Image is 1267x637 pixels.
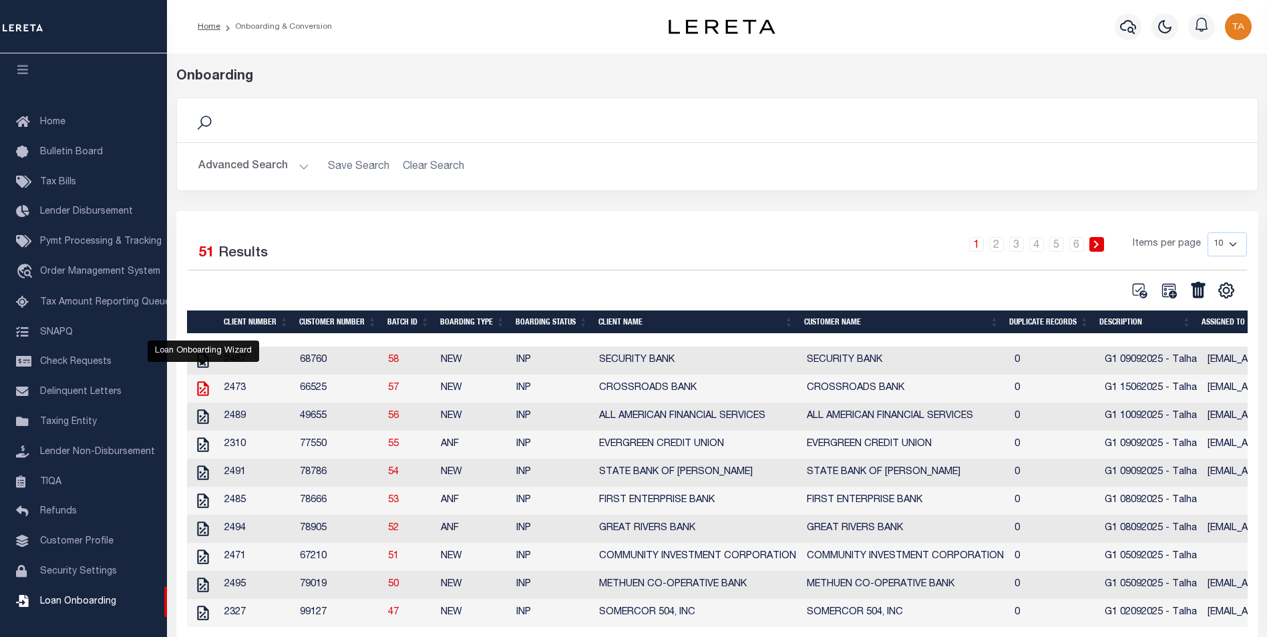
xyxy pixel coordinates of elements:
[220,21,332,33] li: Onboarding & Conversion
[801,543,1009,571] td: COMMUNITY INVESTMENT CORPORATION
[510,310,593,333] th: Boarding Status: activate to sort column ascending
[594,403,801,431] td: ALL AMERICAN FINANCIAL SERVICES
[435,403,511,431] td: NEW
[219,431,295,459] td: 2310
[295,599,383,627] td: 99127
[801,459,1009,487] td: STATE BANK OF [PERSON_NAME]
[40,567,117,576] span: Security Settings
[435,599,511,627] td: NEW
[40,207,133,216] span: Lender Disbursement
[435,431,511,459] td: ANF
[1009,347,1099,375] td: 0
[801,375,1009,403] td: CROSSROADS BANK
[969,237,984,252] a: 1
[511,347,594,375] td: INP
[511,599,594,627] td: INP
[801,515,1009,543] td: GREAT RIVERS BANK
[594,515,801,543] td: GREAT RIVERS BANK
[1009,543,1099,571] td: 0
[594,431,801,459] td: EVERGREEN CREDIT UNION
[1094,310,1196,333] th: Description: activate to sort column ascending
[511,403,594,431] td: INP
[1099,487,1202,515] td: G1 08092025 - Talha
[219,459,295,487] td: 2491
[511,431,594,459] td: INP
[388,495,399,505] a: 53
[511,487,594,515] td: INP
[594,487,801,515] td: FIRST ENTERPRISE BANK
[1009,571,1099,599] td: 0
[40,597,116,606] span: Loan Onboarding
[295,375,383,403] td: 66525
[799,310,1005,333] th: Customer Name: activate to sort column ascending
[388,411,399,421] a: 56
[148,341,259,362] div: Loan Onboarding Wizard
[40,387,122,397] span: Delinquent Letters
[198,154,309,180] button: Advanced Search
[511,375,594,403] td: INP
[40,237,162,246] span: Pymt Processing & Tracking
[219,403,295,431] td: 2489
[1099,403,1202,431] td: G1 10092025 - Talha
[176,67,1258,87] div: Onboarding
[388,608,399,617] a: 47
[295,403,383,431] td: 49655
[295,347,383,375] td: 68760
[1029,237,1044,252] a: 4
[382,310,435,333] th: Batch ID: activate to sort column ascending
[989,237,1004,252] a: 2
[388,439,399,449] a: 55
[219,515,295,543] td: 2494
[1009,375,1099,403] td: 0
[594,571,801,599] td: METHUEN CO-OPERATIVE BANK
[801,431,1009,459] td: EVERGREEN CREDIT UNION
[1009,515,1099,543] td: 0
[511,571,594,599] td: INP
[1225,13,1252,40] img: svg+xml;base64,PHN2ZyB4bWxucz0iaHR0cDovL3d3dy53My5vcmcvMjAwMC9zdmciIHBvaW50ZXItZXZlbnRzPSJub25lIi...
[1009,487,1099,515] td: 0
[295,571,383,599] td: 79019
[40,507,77,516] span: Refunds
[388,523,399,533] a: 52
[295,543,383,571] td: 67210
[511,543,594,571] td: INP
[1099,599,1202,627] td: G1 02092025 - Talha
[388,552,399,561] a: 51
[40,417,97,427] span: Taxing Entity
[1009,599,1099,627] td: 0
[1009,237,1024,252] a: 3
[801,487,1009,515] td: FIRST ENTERPRISE BANK
[40,357,112,367] span: Check Requests
[435,459,511,487] td: NEW
[40,447,155,457] span: Lender Non-Disbursement
[594,599,801,627] td: SOMERCOR 504, INC
[219,599,295,627] td: 2327
[435,543,511,571] td: NEW
[16,264,37,281] i: travel_explore
[40,537,114,546] span: Customer Profile
[40,477,61,486] span: TIQA
[801,347,1009,375] td: SECURITY BANK
[1009,459,1099,487] td: 0
[801,571,1009,599] td: METHUEN CO-OPERATIVE BANK
[594,459,801,487] td: STATE BANK OF [PERSON_NAME]
[801,403,1009,431] td: ALL AMERICAN FINANCIAL SERVICES
[435,375,511,403] td: NEW
[511,459,594,487] td: INP
[669,19,775,34] img: logo-dark.svg
[40,178,76,187] span: Tax Bills
[1133,237,1201,252] span: Items per page
[295,431,383,459] td: 77550
[40,148,103,157] span: Bulletin Board
[218,243,268,264] label: Results
[1009,403,1099,431] td: 0
[1069,237,1084,252] a: 6
[511,515,594,543] td: INP
[40,267,160,276] span: Order Management System
[1099,375,1202,403] td: G1 15062025 - Talha
[435,515,511,543] td: ANF
[219,487,295,515] td: 2485
[801,599,1009,627] td: SOMERCOR 504, INC
[219,375,295,403] td: 2473
[1004,310,1094,333] th: Duplicate Records: activate to sort column ascending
